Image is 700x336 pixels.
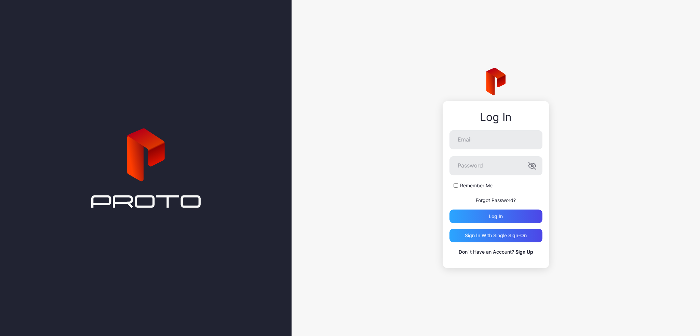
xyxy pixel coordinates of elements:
[476,197,516,203] a: Forgot Password?
[449,229,542,242] button: Sign in With Single Sign-On
[449,111,542,123] div: Log In
[449,248,542,256] p: Don`t Have an Account?
[515,249,533,255] a: Sign Up
[449,130,542,149] input: Email
[489,214,503,219] div: Log in
[465,233,527,238] div: Sign in With Single Sign-On
[449,156,542,175] input: Password
[460,182,493,189] label: Remember Me
[449,210,542,223] button: Log in
[528,162,536,170] button: Password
